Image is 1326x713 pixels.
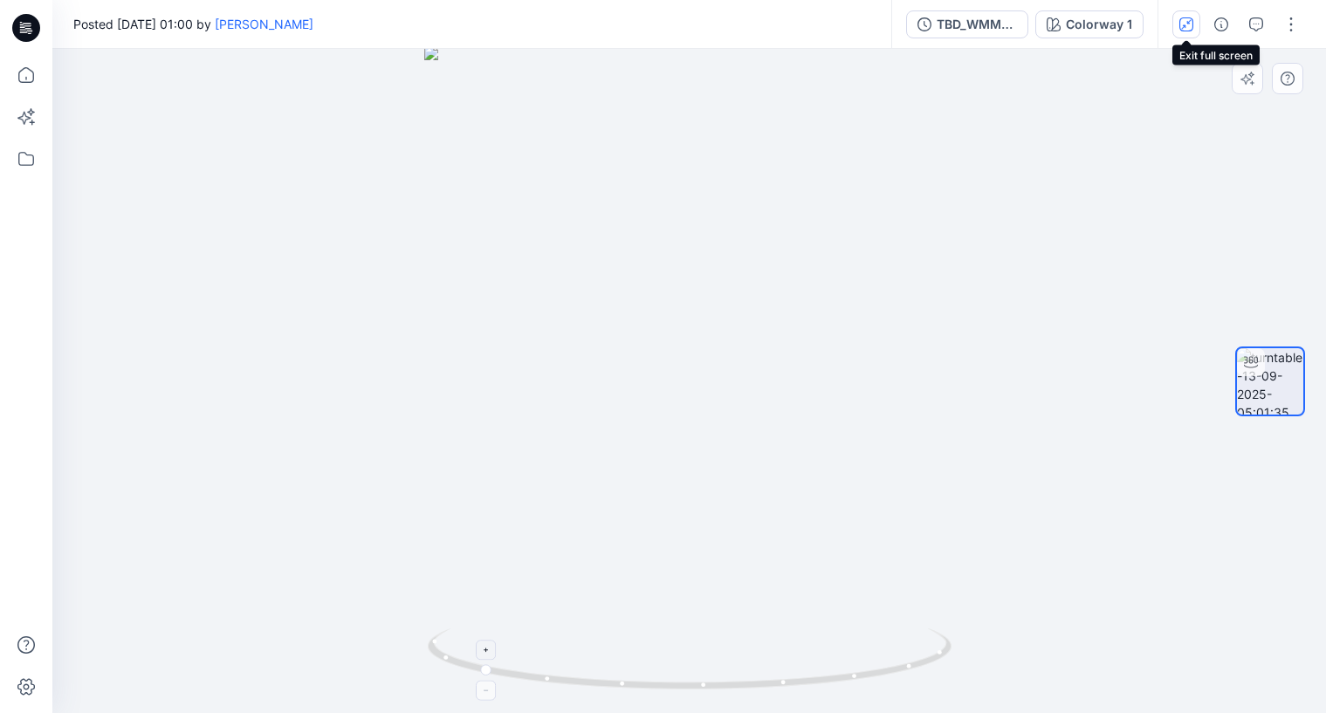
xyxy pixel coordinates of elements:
[937,15,1017,34] div: TBD_WMM3778-PRINTED DENIM JACKET [DATE]
[906,10,1028,38] button: TBD_WMM3778-PRINTED DENIM JACKET [DATE]
[1035,10,1144,38] button: Colorway 1
[1066,15,1132,34] div: Colorway 1
[73,15,313,33] span: Posted [DATE] 01:00 by
[1207,10,1235,38] button: Details
[215,17,313,31] a: [PERSON_NAME]
[1237,348,1303,415] img: turntable-13-09-2025-05:01:35
[424,46,955,713] img: eyJhbGciOiJIUzI1NiIsImtpZCI6IjAiLCJzbHQiOiJzZXMiLCJ0eXAiOiJKV1QifQ.eyJkYXRhIjp7InR5cGUiOiJzdG9yYW...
